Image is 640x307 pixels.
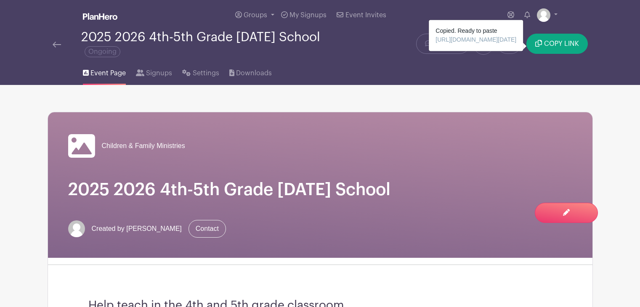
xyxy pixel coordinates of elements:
span: Settings [193,68,219,78]
span: Ongoing [85,46,120,57]
span: My Signups [289,12,327,19]
a: Signups [136,58,172,85]
span: Signups [146,68,172,78]
span: [URL][DOMAIN_NAME][DATE] [436,36,516,43]
span: Event Page [90,68,126,78]
span: Event Invites [345,12,386,19]
img: default-ce2991bfa6775e67f084385cd625a349d9dcbb7a52a09fb2fda1e96e2d18dcdb.png [537,8,550,22]
div: Copied. Ready to paste [429,20,523,51]
img: default-ce2991bfa6775e67f084385cd625a349d9dcbb7a52a09fb2fda1e96e2d18dcdb.png [68,220,85,237]
span: COPY LINK [544,40,579,47]
div: 2025 2026 4th-5th Grade [DATE] School [81,30,354,58]
img: logo_white-6c42ec7e38ccf1d336a20a19083b03d10ae64f83f12c07503d8b9e83406b4c7d.svg [83,13,117,20]
a: Downloads [229,58,272,85]
span: Groups [244,12,267,19]
span: Downloads [236,68,272,78]
a: Event Page [83,58,126,85]
span: Children & Family Ministries [102,141,185,151]
h1: 2025 2026 4th-5th Grade [DATE] School [68,180,572,200]
a: Contact [189,220,226,238]
img: back-arrow-29a5d9b10d5bd6ae65dc969a981735edf675c4d7a1fe02e03b50dbd4ba3cdb55.svg [53,42,61,48]
button: COPY LINK [526,34,587,54]
span: Created by [PERSON_NAME] [92,224,182,234]
a: Settings [182,58,219,85]
a: Message [416,34,470,54]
